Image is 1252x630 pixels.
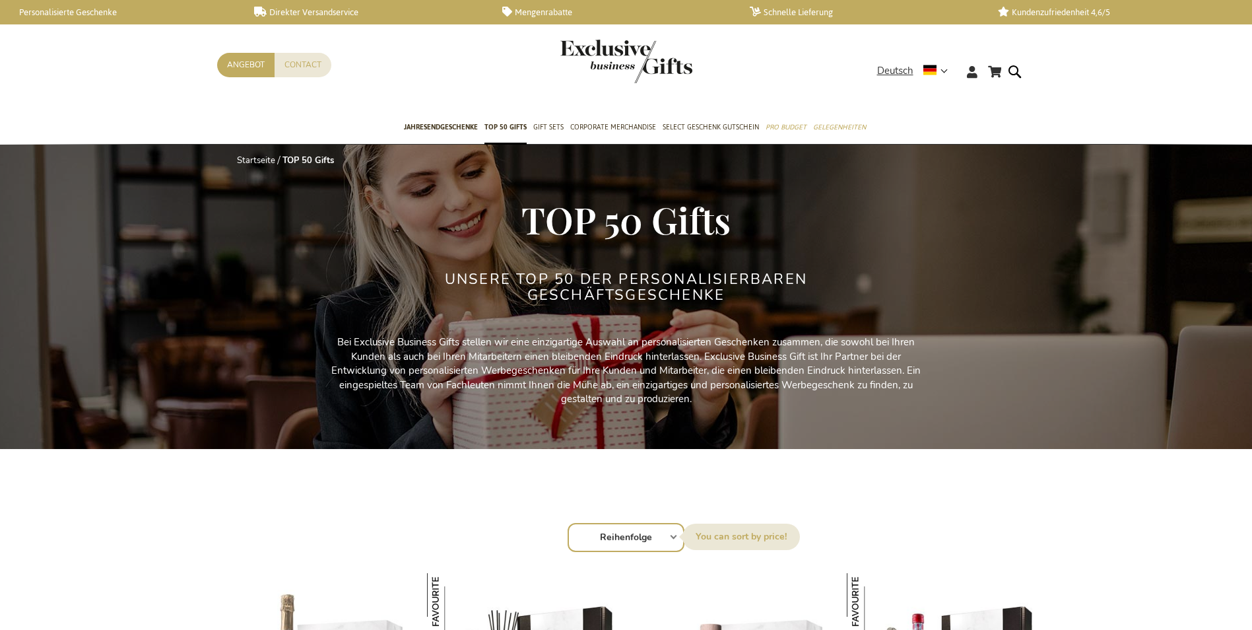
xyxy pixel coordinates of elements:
p: Bei Exclusive Business Gifts stellen wir eine einzigartige Auswahl an personalisierten Geschenken... [329,335,923,406]
a: store logo [560,40,626,83]
a: Angebot [217,53,275,77]
a: Mengenrabatte [502,7,729,18]
label: Sortieren nach [682,524,800,550]
span: Pro Budget [766,120,807,134]
img: Das ultimative Marie-Stella-Maris-Duftset [427,573,484,630]
img: Exclusive Business gifts logo [560,40,692,83]
span: Select Geschenk Gutschein [663,120,759,134]
span: Deutsch [877,63,913,79]
a: Direkter Versandservice [254,7,480,18]
span: TOP 50 Gifts [484,120,527,134]
span: Gift Sets [533,120,564,134]
img: Das Ultimative Personalisierte Negroni Cocktail Set [847,573,904,630]
strong: TOP 50 Gifts [282,155,334,166]
span: TOP 50 Gifts [521,195,731,244]
a: Contact [275,53,331,77]
span: Gelegenheiten [813,120,866,134]
h2: Unsere TOP 50 der personalisierbaren Geschäftsgeschenke [379,271,874,303]
div: Deutsch [877,63,956,79]
span: Jahresendgeschenke [404,120,478,134]
a: Kundenzufriedenheit 4,6/5 [998,7,1224,18]
a: Personalisierte Geschenke [7,7,233,18]
a: Startseite [237,155,275,166]
a: Schnelle Lieferung [750,7,976,18]
span: Corporate Merchandise [570,120,656,134]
